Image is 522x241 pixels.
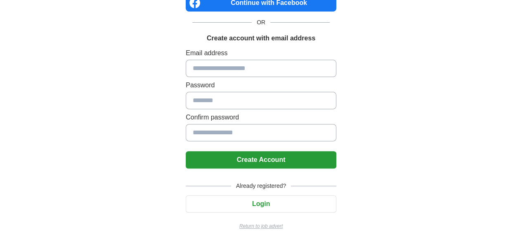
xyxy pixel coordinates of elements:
button: Create Account [186,151,336,168]
a: Return to job advert [186,222,336,230]
span: Already registered? [231,182,291,190]
button: Login [186,195,336,213]
h1: Create account with email address [207,33,315,43]
label: Password [186,80,336,90]
label: Confirm password [186,112,336,122]
label: Email address [186,48,336,58]
span: OR [252,18,270,27]
a: Login [186,200,336,207]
